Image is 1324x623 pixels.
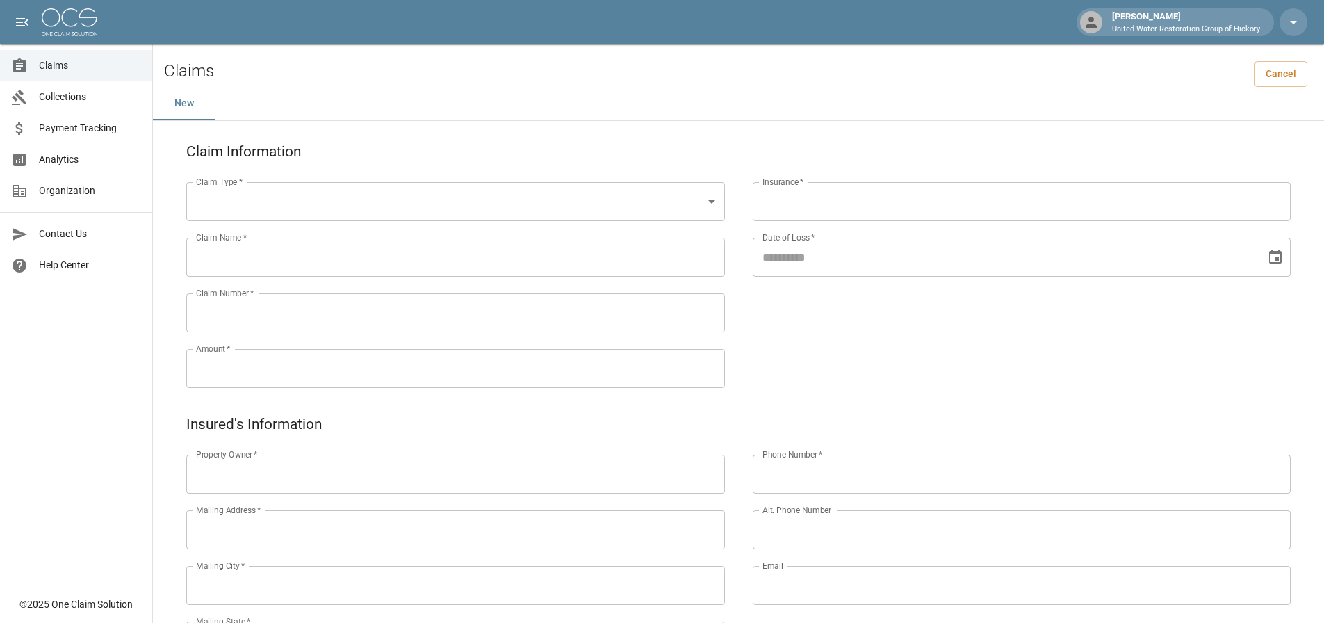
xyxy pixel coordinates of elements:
label: Email [762,560,783,572]
button: New [153,87,215,120]
span: Payment Tracking [39,121,141,136]
label: Claim Name [196,232,247,243]
span: Claims [39,58,141,73]
img: ocs-logo-white-transparent.png [42,8,97,36]
span: Analytics [39,152,141,167]
label: Mailing Address [196,504,261,516]
label: Claim Type [196,176,243,188]
span: Contact Us [39,227,141,241]
label: Date of Loss [762,232,815,243]
p: United Water Restoration Group of Hickory [1112,24,1260,35]
button: Choose date [1261,243,1289,271]
div: [PERSON_NAME] [1106,10,1266,35]
span: Help Center [39,258,141,273]
label: Insurance [762,176,803,188]
label: Amount [196,343,231,355]
label: Property Owner [196,448,258,460]
a: Cancel [1254,61,1307,87]
label: Phone Number [762,448,822,460]
label: Mailing City [196,560,245,572]
div: dynamic tabs [153,87,1324,120]
h2: Claims [164,61,214,81]
span: Organization [39,184,141,198]
button: open drawer [8,8,36,36]
div: © 2025 One Claim Solution [19,597,133,611]
span: Collections [39,90,141,104]
label: Alt. Phone Number [762,504,831,516]
label: Claim Number [196,287,254,299]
